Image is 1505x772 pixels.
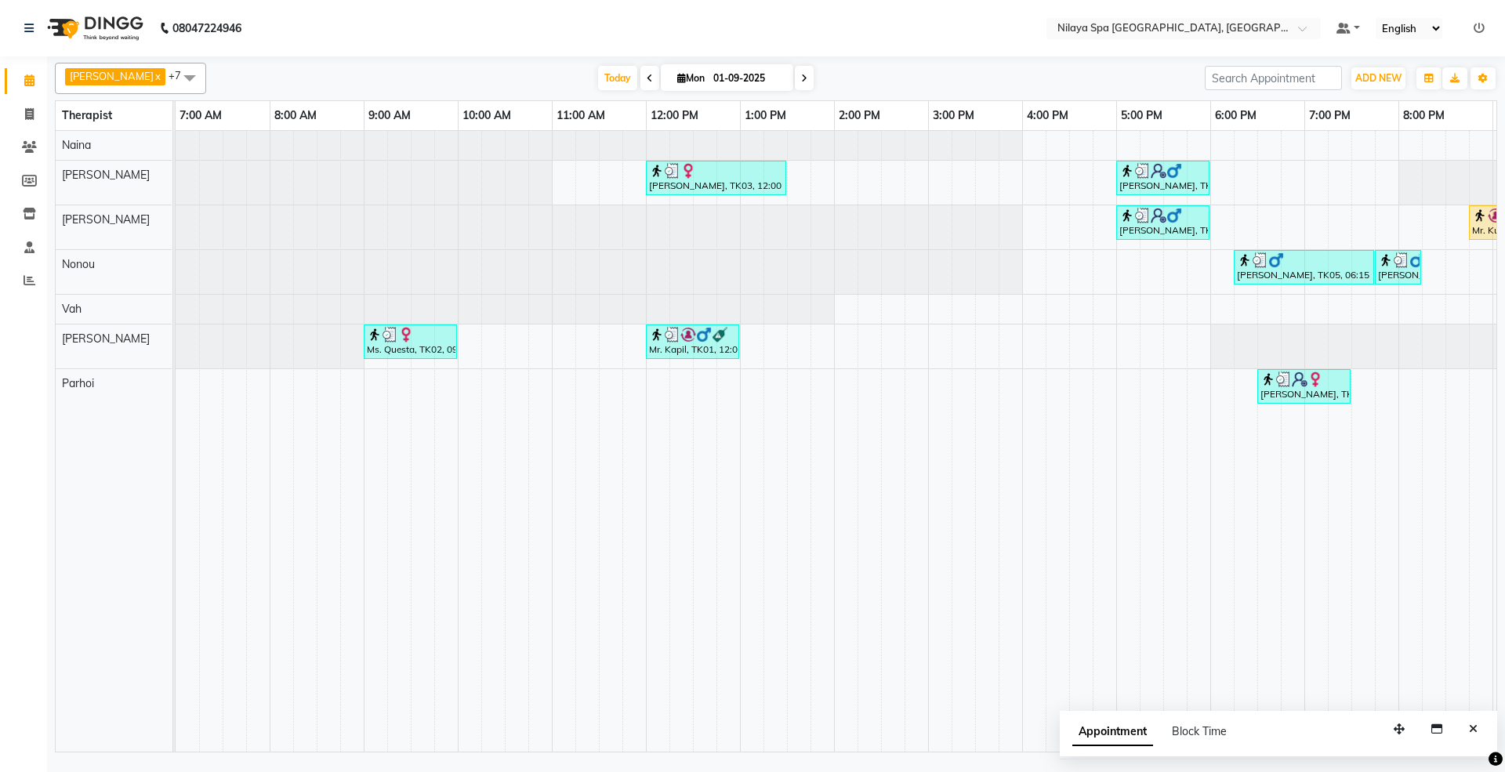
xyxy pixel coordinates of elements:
a: 2:00 PM [835,104,884,127]
div: [PERSON_NAME], TK03, 12:00 PM-01:30 PM, Nilaya Fusion Therapy([DEMOGRAPHIC_DATA]) [647,163,785,193]
a: 5:00 PM [1117,104,1166,127]
a: 8:00 PM [1399,104,1449,127]
button: ADD NEW [1351,67,1405,89]
div: [PERSON_NAME], TK07, 07:45 PM-08:15 PM, Chakra Head Massage 30 Min [1376,252,1420,282]
a: 12:00 PM [647,104,702,127]
a: 7:00 PM [1305,104,1354,127]
span: Mon [673,72,709,84]
a: 11:00 AM [553,104,609,127]
a: 10:00 AM [459,104,515,127]
div: [PERSON_NAME], TK04, 05:00 PM-06:00 PM, Couple Rejuvenation Therapy 60 Min [1118,163,1208,193]
span: [PERSON_NAME] [62,168,150,182]
span: [PERSON_NAME] [62,212,150,227]
div: [PERSON_NAME], TK04, 05:00 PM-06:00 PM, Couple Rejuvenation Therapy 60 Min [1118,208,1208,237]
div: [PERSON_NAME], TK05, 06:15 PM-07:45 PM, Traditional Swedish Relaxation Therapy 90 Min([DEMOGRAPHI... [1235,252,1373,282]
a: x [154,70,161,82]
span: +7 [169,69,193,82]
input: 2025-09-01 [709,67,787,90]
span: Vah [62,302,82,316]
span: [PERSON_NAME] [70,70,154,82]
a: 4:00 PM [1023,104,1072,127]
span: Block Time [1172,724,1227,738]
a: 6:00 PM [1211,104,1260,127]
span: ADD NEW [1355,72,1402,84]
span: Appointment [1072,718,1153,746]
span: Naina [62,138,91,152]
div: Mr. Kapil, TK01, 12:00 PM-01:00 PM, Balinese Massage Therapy 60 Min([DEMOGRAPHIC_DATA]) [647,327,738,357]
a: 9:00 AM [364,104,415,127]
a: 1:00 PM [741,104,790,127]
div: Ms. Questa, TK02, 09:00 AM-10:00 AM, Traditional Swedish Relaxation Therapy 60 Min([DEMOGRAPHIC_D... [365,327,455,357]
span: [PERSON_NAME] [62,332,150,346]
a: 7:00 AM [176,104,226,127]
a: 8:00 AM [270,104,321,127]
span: Parhoi [62,376,94,390]
div: [PERSON_NAME], TK06, 06:30 PM-07:30 PM, Balinese Massage Therapy 60 Min([DEMOGRAPHIC_DATA]) [1259,372,1349,401]
button: Close [1462,717,1485,741]
b: 08047224946 [172,6,241,50]
span: Therapist [62,108,112,122]
img: logo [40,6,147,50]
a: 3:00 PM [929,104,978,127]
span: Today [598,66,637,90]
span: Nonou [62,257,95,271]
input: Search Appointment [1205,66,1342,90]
